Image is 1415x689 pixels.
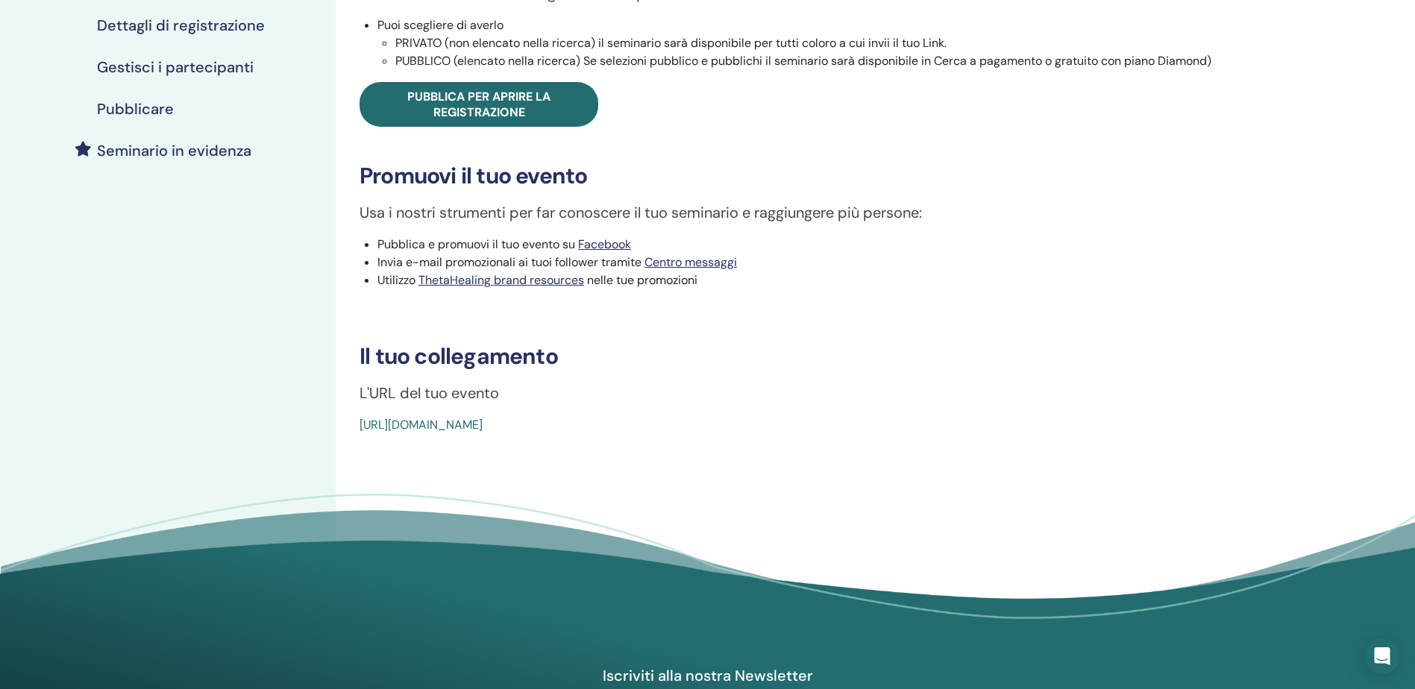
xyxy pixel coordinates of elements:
a: ThetaHealing brand resources [418,272,584,288]
a: [URL][DOMAIN_NAME] [360,417,483,432]
h3: Il tuo collegamento [360,343,1255,370]
h4: Dettagli di registrazione [97,16,265,34]
p: Usa i nostri strumenti per far conoscere il tuo seminario e raggiungere più persone: [360,201,1255,224]
a: Centro messaggi [644,254,737,270]
li: Pubblica e promuovi il tuo evento su [377,236,1255,254]
li: Utilizzo nelle tue promozioni [377,271,1255,289]
h4: Iscriviti alla nostra Newsletter [536,666,880,685]
h4: Gestisci i partecipanti [97,58,254,76]
span: Pubblica per aprire la registrazione [407,89,550,120]
li: Invia e-mail promozionali ai tuoi follower tramite [377,254,1255,271]
li: PUBBLICO (elencato nella ricerca) Se selezioni pubblico e pubblichi il seminario sarà disponibile... [395,52,1255,70]
h4: Pubblicare [97,100,174,118]
p: L'URL del tuo evento [360,382,1255,404]
h3: Promuovi il tuo evento [360,163,1255,189]
a: Facebook [578,236,631,252]
li: PRIVATO (non elencato nella ricerca) il seminario sarà disponibile per tutti coloro a cui invii i... [395,34,1255,52]
h4: Seminario in evidenza [97,142,251,160]
li: Puoi scegliere di averlo [377,16,1255,70]
a: Pubblica per aprire la registrazione [360,82,598,127]
div: Open Intercom Messenger [1364,638,1400,674]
